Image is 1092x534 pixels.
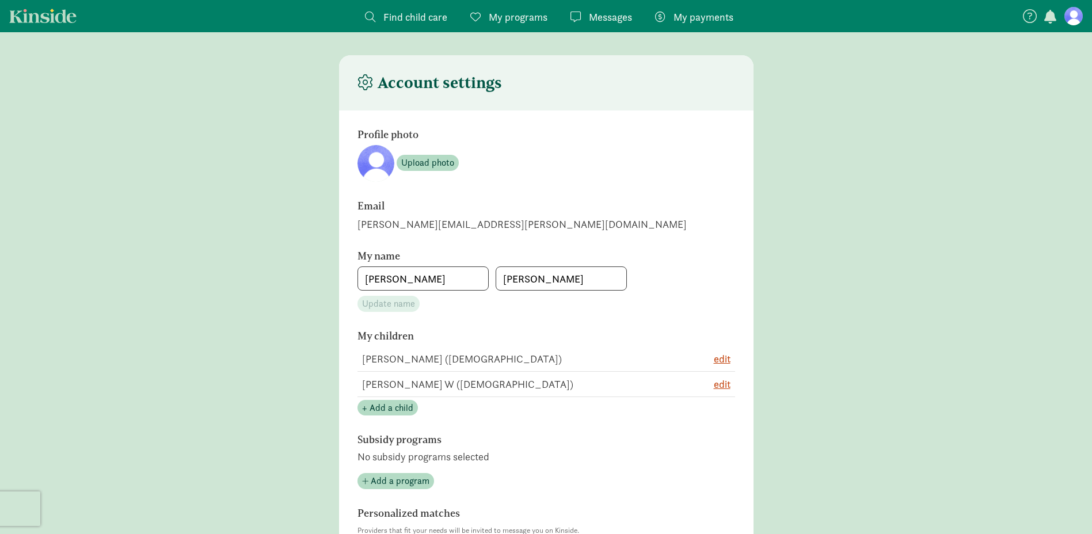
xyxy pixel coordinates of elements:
button: Add a program [357,473,434,489]
span: Find child care [383,9,447,25]
h6: My name [357,250,674,262]
span: Add a program [371,474,429,488]
h6: Personalized matches [357,508,674,519]
h6: My children [357,330,674,342]
input: First name [358,267,488,290]
span: Update name [362,297,415,311]
h6: Profile photo [357,129,674,140]
span: Messages [589,9,632,25]
input: Last name [496,267,626,290]
div: [PERSON_NAME][EMAIL_ADDRESS][PERSON_NAME][DOMAIN_NAME] [357,216,735,232]
h6: Subsidy programs [357,434,674,445]
span: My payments [674,9,733,25]
span: + Add a child [362,401,413,415]
h4: Account settings [357,74,502,92]
p: No subsidy programs selected [357,450,735,464]
button: Upload photo [397,155,459,171]
h6: Email [357,200,674,212]
td: [PERSON_NAME] W ([DEMOGRAPHIC_DATA]) [357,371,678,396]
button: edit [714,351,730,367]
button: edit [714,376,730,392]
a: Kinside [9,9,77,23]
span: Upload photo [401,156,454,170]
td: [PERSON_NAME] ([DEMOGRAPHIC_DATA]) [357,346,678,372]
button: + Add a child [357,400,418,416]
span: My programs [489,9,547,25]
button: Update name [357,296,420,312]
